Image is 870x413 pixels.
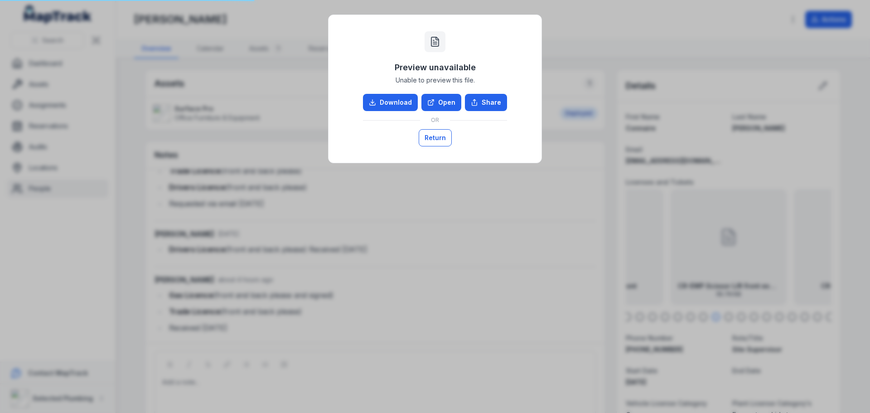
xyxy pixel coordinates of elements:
[465,94,507,111] button: Share
[396,76,475,85] span: Unable to preview this file.
[395,61,476,74] h3: Preview unavailable
[421,94,461,111] a: Open
[419,129,452,146] button: Return
[363,111,507,129] div: OR
[363,94,418,111] a: Download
